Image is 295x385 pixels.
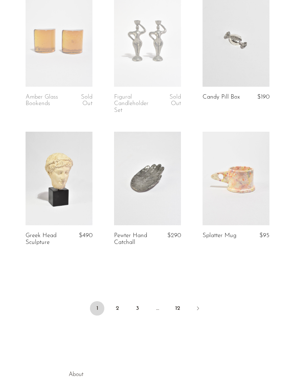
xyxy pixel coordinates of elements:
span: $95 [259,232,269,239]
a: Candy Pill Box [203,94,240,100]
span: Sold Out [81,94,92,107]
a: About [69,372,83,377]
a: Pewter Hand Catchall [114,232,156,246]
a: Splatter Mug [203,232,236,239]
a: 3 [130,301,145,316]
span: $190 [257,94,269,100]
a: Greek Head Sculpture [26,232,68,246]
span: 1 [90,301,104,316]
span: $290 [167,232,181,239]
a: Figural Candleholder Set [114,94,156,114]
a: 12 [171,301,185,316]
span: … [150,301,165,316]
a: 2 [110,301,124,316]
a: Next [191,301,205,317]
span: Sold Out [169,94,181,107]
span: $490 [79,232,92,239]
a: Amber Glass Bookends [26,94,68,107]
